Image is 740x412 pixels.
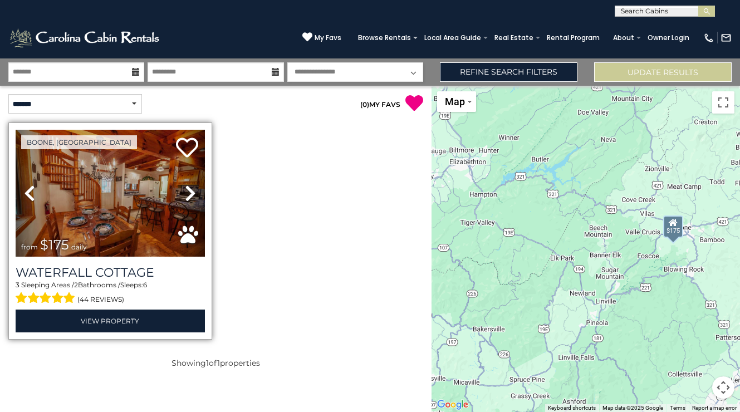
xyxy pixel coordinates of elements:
div: $175 [663,215,683,238]
span: 1 [217,358,220,368]
button: Keyboard shortcuts [548,404,596,412]
button: Change map style [437,91,476,112]
a: My Favs [302,32,341,43]
a: Terms (opens in new tab) [670,405,685,411]
a: Waterfall Cottage [16,265,205,280]
img: phone-regular-white.png [703,32,714,43]
a: View Property [16,310,205,332]
a: Owner Login [642,30,695,46]
p: Showing of properties [8,357,423,369]
span: daily [71,243,87,251]
img: thumbnail_163266579.jpeg [16,130,205,257]
span: $175 [40,237,69,253]
button: Toggle fullscreen view [712,91,734,114]
span: 3 [16,281,19,289]
span: (44 reviews) [77,292,124,307]
span: 2 [74,281,78,289]
a: Report a map error [692,405,737,411]
span: My Favs [315,33,341,43]
button: Map camera controls [712,376,734,399]
span: 6 [143,281,147,289]
img: mail-regular-white.png [721,32,732,43]
span: 1 [206,358,209,368]
span: from [21,243,38,251]
img: White-1-2.png [8,27,163,49]
a: (0)MY FAVS [360,100,400,109]
a: Real Estate [489,30,539,46]
a: Open this area in Google Maps (opens a new window) [434,398,471,412]
span: Map data ©2025 Google [602,405,663,411]
a: Boone, [GEOGRAPHIC_DATA] [21,135,137,149]
div: Sleeping Areas / Bathrooms / Sleeps: [16,280,205,307]
span: Map [445,96,465,107]
a: Add to favorites [176,136,198,160]
a: About [607,30,640,46]
button: Update Results [594,62,732,82]
a: Browse Rentals [352,30,416,46]
img: Google [434,398,471,412]
a: Refine Search Filters [440,62,577,82]
a: Rental Program [541,30,605,46]
span: ( ) [360,100,369,109]
span: 0 [362,100,367,109]
a: Local Area Guide [419,30,487,46]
